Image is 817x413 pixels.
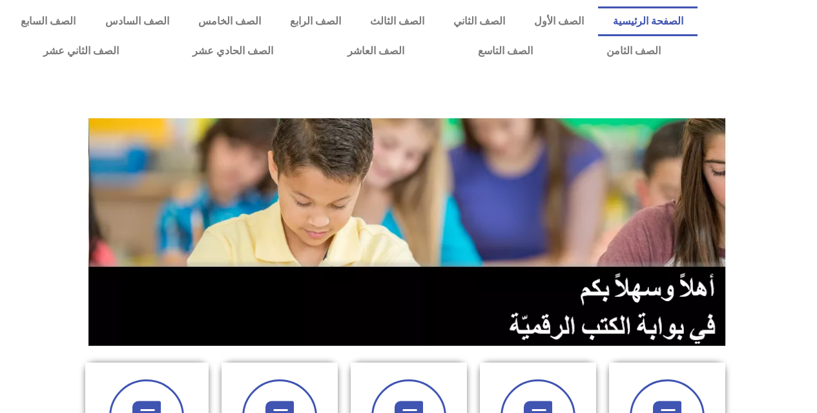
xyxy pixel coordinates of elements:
[275,6,355,36] a: الصف الرابع
[355,6,439,36] a: الصف الثالث
[439,6,519,36] a: الصف الثاني
[598,6,698,36] a: الصفحة الرئيسية
[519,6,598,36] a: الصف الأول
[570,36,698,66] a: الصف الثامن
[441,36,570,66] a: الصف التاسع
[6,36,156,66] a: الصف الثاني عشر
[90,6,183,36] a: الصف السادس
[311,36,441,66] a: الصف العاشر
[6,6,90,36] a: الصف السابع
[156,36,310,66] a: الصف الحادي عشر
[183,6,275,36] a: الصف الخامس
